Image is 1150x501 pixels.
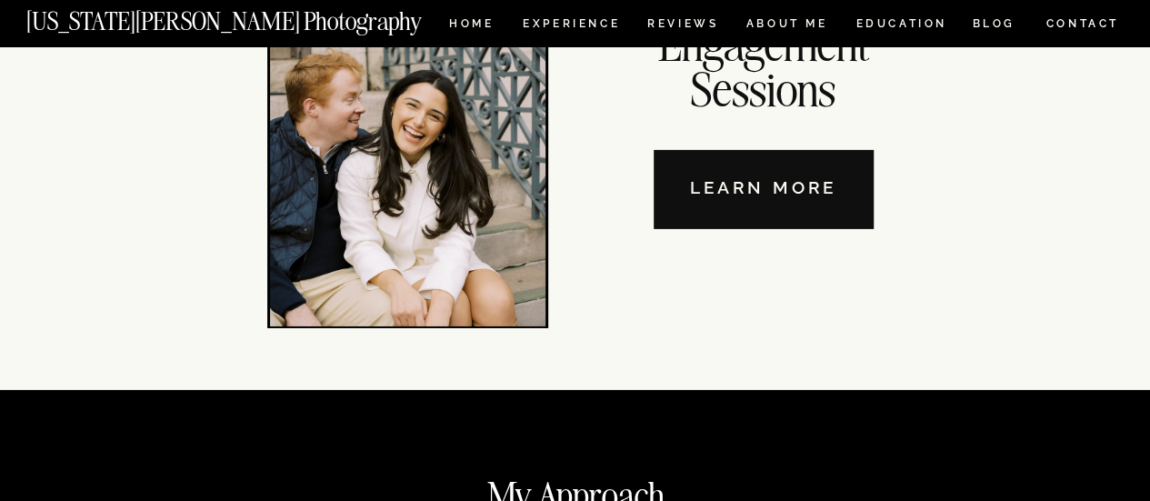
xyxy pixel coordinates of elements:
a: Experience [523,18,618,34]
a: REVIEWS [647,18,715,34]
a: ABOUT ME [745,18,828,34]
a: EDUCATION [854,18,949,34]
a: HOME [445,18,497,34]
a: [US_STATE][PERSON_NAME] Photography [26,9,483,25]
a: CONTACT [1045,14,1120,34]
a: BLOG [972,18,1015,34]
a: Learn More [654,150,874,229]
div: Engagement Sessions [643,21,885,106]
